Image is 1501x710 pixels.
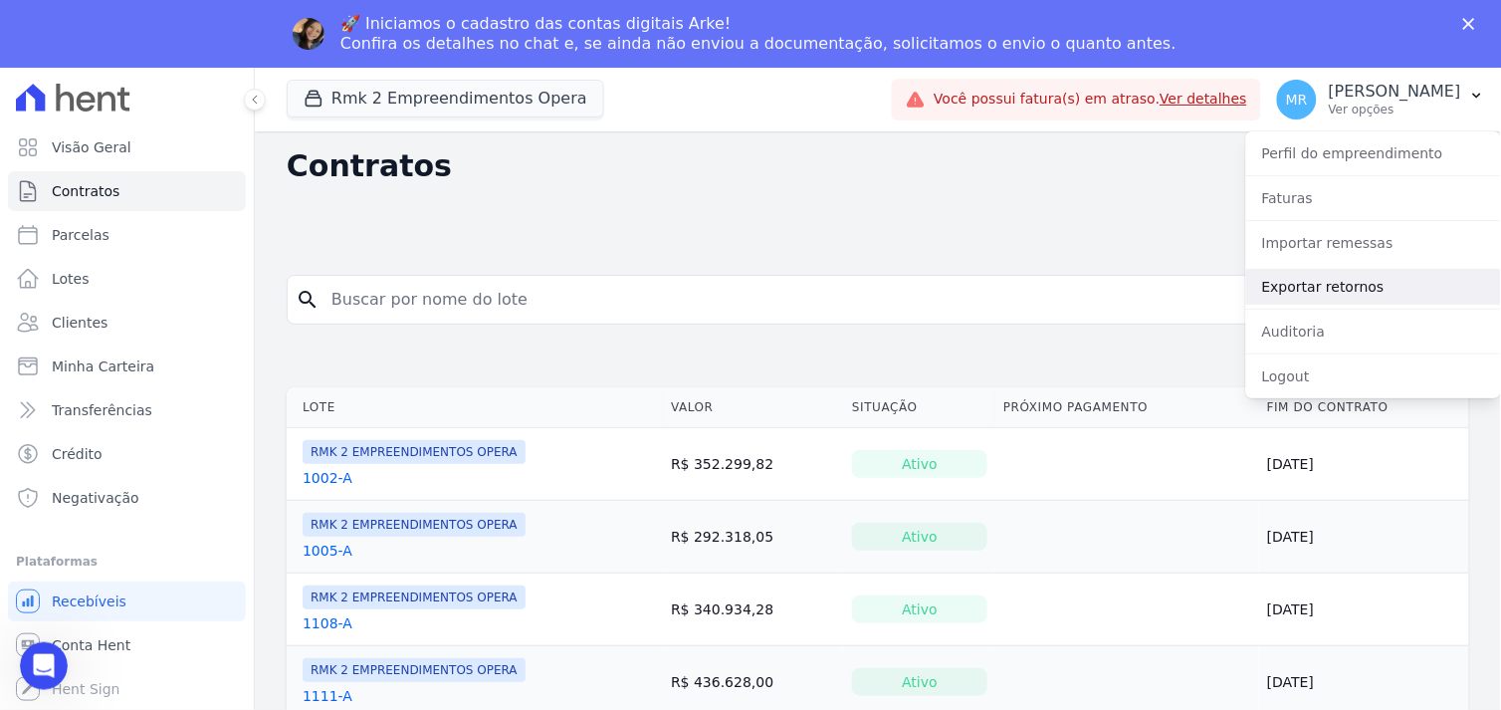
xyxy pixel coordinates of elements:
button: Rmk 2 Empreendimentos Opera [287,80,604,118]
a: Lotes [8,259,246,299]
a: Perfil do empreendimento [1246,135,1501,171]
a: 1108-A [303,613,352,633]
td: [DATE] [1259,573,1469,645]
span: Você possui fatura(s) em atraso. [934,89,1247,110]
td: R$ 352.299,82 [663,427,844,500]
a: Crédito [8,434,246,474]
span: Clientes [52,313,107,333]
span: Visão Geral [52,137,131,157]
a: Visão Geral [8,127,246,167]
th: Lote [287,387,663,428]
th: Situação [844,387,995,428]
a: Faturas [1246,180,1501,216]
a: Conta Hent [8,625,246,665]
span: RMK 2 EMPREENDIMENTOS OPERA [303,658,526,682]
a: Parcelas [8,215,246,255]
a: 1111-A [303,686,352,706]
a: Recebíveis [8,582,246,621]
iframe: Intercom live chat [20,642,68,690]
td: [DATE] [1259,500,1469,573]
div: Fechar [1463,18,1483,30]
input: Buscar por nome do lote [320,280,1460,320]
span: RMK 2 EMPREENDIMENTOS OPERA [303,586,526,609]
button: MR [PERSON_NAME] Ver opções [1261,72,1501,127]
div: 🚀 Iniciamos o cadastro das contas digitais Arke! Confira os detalhes no chat e, se ainda não envi... [340,14,1177,54]
div: Ativo [852,523,987,551]
a: Contratos [8,171,246,211]
p: [PERSON_NAME] [1329,82,1461,102]
span: Contratos [52,181,119,201]
a: Auditoria [1246,314,1501,350]
a: Exportar retornos [1246,269,1501,305]
a: Clientes [8,303,246,343]
span: Lotes [52,269,90,289]
span: Recebíveis [52,592,126,611]
a: Logout [1246,358,1501,394]
a: Transferências [8,390,246,430]
div: Ativo [852,450,987,478]
span: Minha Carteira [52,356,154,376]
span: RMK 2 EMPREENDIMENTOS OPERA [303,440,526,464]
span: Parcelas [52,225,109,245]
a: 1005-A [303,541,352,561]
a: Importar remessas [1246,225,1501,261]
th: Fim do Contrato [1259,387,1469,428]
span: Crédito [52,444,103,464]
span: Conta Hent [52,635,130,655]
a: Minha Carteira [8,347,246,386]
img: Profile image for Adriane [293,18,324,50]
td: R$ 292.318,05 [663,500,844,573]
a: 1002-A [303,468,352,488]
th: Valor [663,387,844,428]
a: Ver detalhes [1161,91,1248,107]
td: [DATE] [1259,427,1469,500]
div: Ativo [852,668,987,696]
td: R$ 340.934,28 [663,573,844,645]
span: Transferências [52,400,152,420]
h2: Contratos [287,148,1249,184]
i: search [296,288,320,312]
span: RMK 2 EMPREENDIMENTOS OPERA [303,513,526,537]
span: Negativação [52,488,139,508]
div: Plataformas [16,550,238,574]
span: MR [1286,93,1308,107]
p: Ver opções [1329,102,1461,118]
a: Negativação [8,478,246,518]
th: Próximo Pagamento [995,387,1259,428]
div: Ativo [852,595,987,623]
